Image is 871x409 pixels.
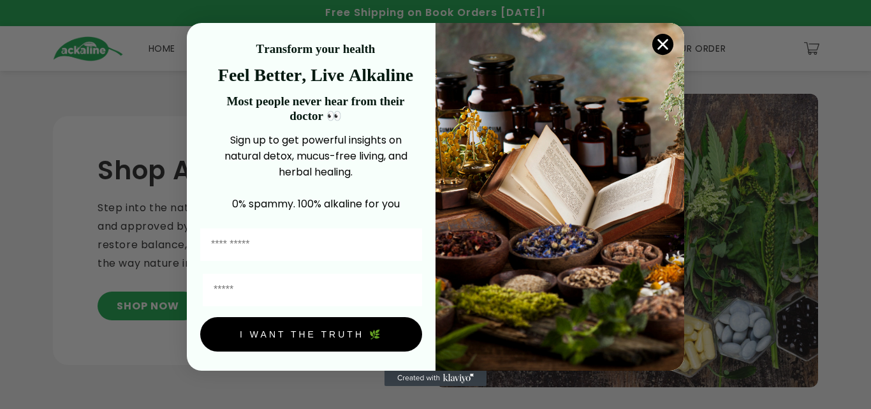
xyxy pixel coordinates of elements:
p: 0% spammy. 100% alkaline for you [209,196,422,212]
input: First Name [200,228,422,261]
button: I WANT THE TRUTH 🌿 [200,317,422,352]
a: Created with Klaviyo - opens in a new tab [384,371,487,386]
strong: Most people never hear from their doctor 👀 [226,94,404,123]
strong: Feel Better, Live Alkaline [218,65,413,85]
p: Sign up to get powerful insights on natural detox, mucus-free living, and herbal healing. [209,132,422,180]
input: Email [203,274,422,306]
img: 4a4a186a-b914-4224-87c7-990d8ecc9bca.jpeg [435,23,684,371]
button: Close dialog [652,33,674,56]
strong: Transform your health [256,42,376,56]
